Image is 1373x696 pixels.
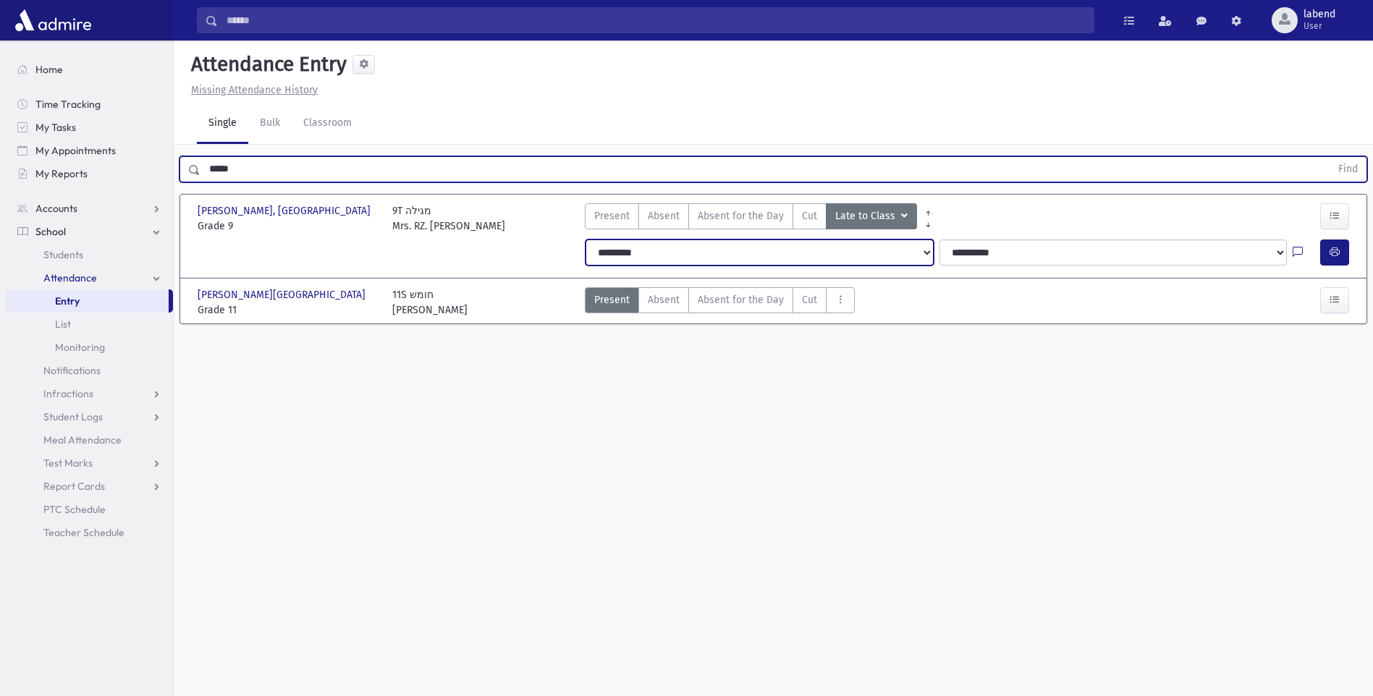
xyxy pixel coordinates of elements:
span: Notifications [43,364,101,377]
span: Cut [802,292,817,307]
a: Student Logs [6,405,173,428]
input: Search [218,7,1094,33]
a: My Appointments [6,139,173,162]
a: Home [6,58,173,81]
span: Late to Class [835,208,898,224]
span: Students [43,248,83,261]
span: [PERSON_NAME], [GEOGRAPHIC_DATA] [198,203,373,218]
a: Report Cards [6,475,173,498]
h5: Attendance Entry [185,52,347,77]
a: Notifications [6,359,173,382]
span: Test Marks [43,457,93,470]
span: Absent for the Day [698,208,784,224]
a: Missing Attendance History [185,84,318,96]
div: 9T מגילה Mrs. RZ. [PERSON_NAME] [392,203,505,234]
span: User [1304,20,1335,32]
span: Present [594,292,630,307]
button: Find [1330,157,1366,182]
a: Accounts [6,197,173,220]
a: Attendance [6,266,173,289]
a: Time Tracking [6,93,173,116]
a: Classroom [292,103,363,144]
span: Student Logs [43,410,103,423]
span: Report Cards [43,480,105,493]
span: Absent for the Day [698,292,784,307]
button: Late to Class [826,203,917,229]
span: My Reports [35,167,88,180]
span: Absent [648,292,680,307]
span: List [55,318,71,331]
span: [PERSON_NAME][GEOGRAPHIC_DATA] [198,287,368,302]
a: Single [197,103,248,144]
span: Grade 9 [198,218,378,234]
a: PTC Schedule [6,498,173,521]
u: Missing Attendance History [191,84,318,96]
span: labend [1304,9,1335,20]
span: Accounts [35,202,77,215]
a: Teacher Schedule [6,521,173,544]
a: List [6,313,173,336]
a: My Tasks [6,116,173,139]
span: My Appointments [35,144,116,157]
span: Attendance [43,271,97,284]
a: Test Marks [6,451,173,475]
span: Time Tracking [35,98,101,111]
span: Infractions [43,387,93,400]
a: Infractions [6,382,173,405]
a: Meal Attendance [6,428,173,451]
span: Teacher Schedule [43,526,124,539]
span: Cut [802,208,817,224]
div: AttTypes [585,287,855,318]
span: Grade 11 [198,302,378,318]
span: Monitoring [55,341,105,354]
span: Home [35,63,63,76]
img: AdmirePro [12,6,95,35]
span: Absent [648,208,680,224]
span: PTC Schedule [43,503,106,516]
span: Entry [55,294,80,307]
a: Students [6,243,173,266]
a: Bulk [248,103,292,144]
a: School [6,220,173,243]
span: School [35,225,66,238]
span: My Tasks [35,121,76,134]
a: My Reports [6,162,173,185]
a: Monitoring [6,336,173,359]
span: Meal Attendance [43,433,122,446]
a: Entry [6,289,169,313]
div: AttTypes [585,203,917,234]
span: Present [594,208,630,224]
div: 11S חומש [PERSON_NAME] [392,287,468,318]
